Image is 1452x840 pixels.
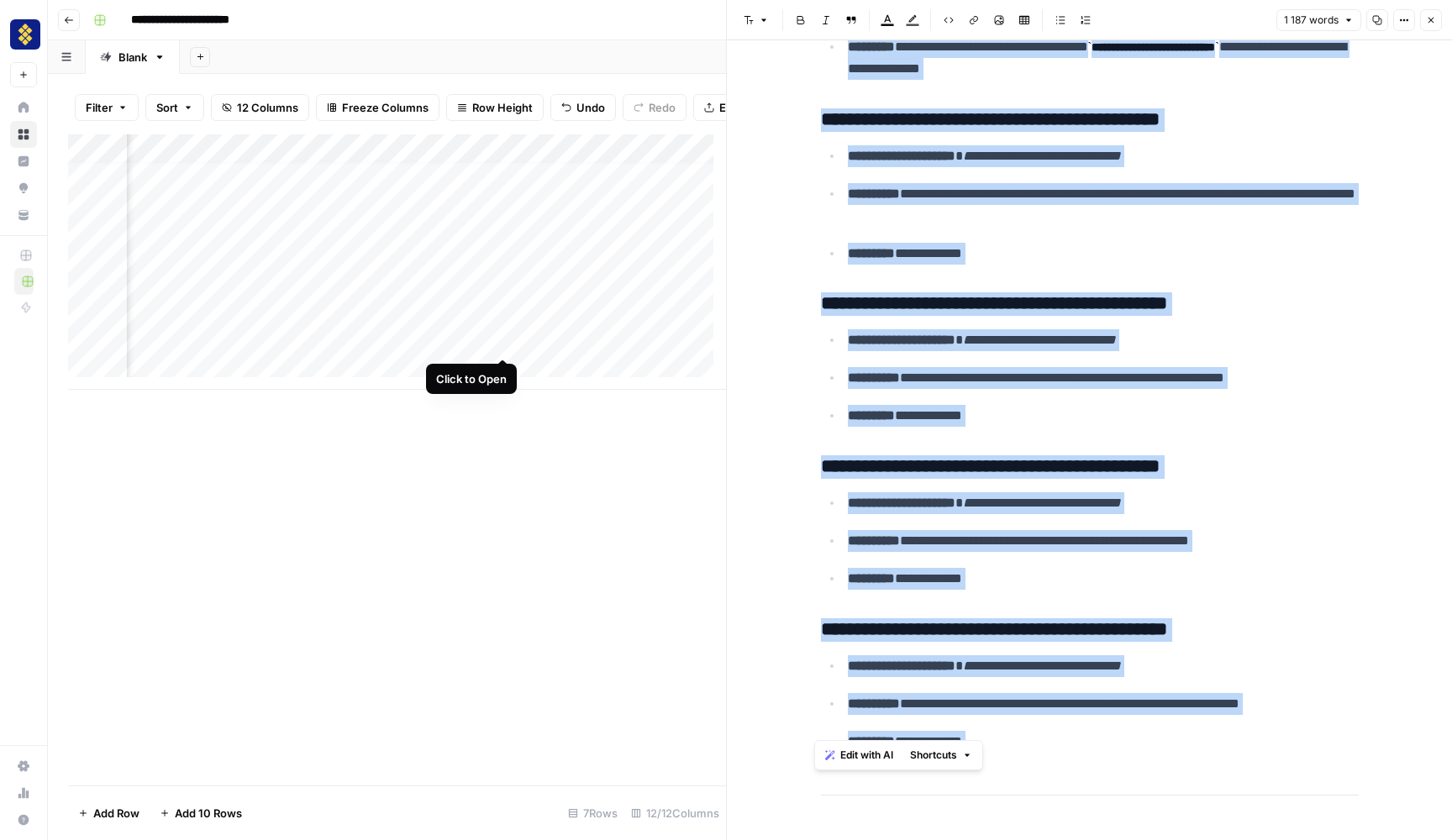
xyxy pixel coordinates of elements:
a: Browse [10,121,37,148]
button: Help + Support [10,806,37,833]
button: Row Height [446,94,544,121]
button: Edit with AI [818,744,900,766]
button: 12 Columns [211,94,309,121]
span: Add Row [93,805,139,822]
div: Blank [118,49,147,66]
button: Workspace: Setapp [10,13,37,55]
a: Blank [86,40,180,74]
button: Redo [623,94,687,121]
span: Redo [649,99,676,116]
span: 1 187 words [1284,13,1339,28]
span: Undo [576,99,605,116]
a: Your Data [10,202,37,228]
div: 7 Rows [561,800,624,827]
button: Undo [550,94,616,121]
button: Freeze Columns [316,94,439,121]
button: Sort [145,94,204,121]
button: Shortcuts [903,744,979,766]
span: Add 10 Rows [175,805,242,822]
span: Shortcuts [910,748,957,763]
span: 12 Columns [237,99,298,116]
a: Home [10,94,37,121]
button: 1 187 words [1276,9,1361,31]
span: Sort [156,99,178,116]
span: Row Height [472,99,533,116]
button: Add 10 Rows [150,800,252,827]
a: Opportunities [10,175,37,202]
span: Edit with AI [840,748,893,763]
button: Filter [75,94,139,121]
button: Add Row [68,800,150,827]
a: Usage [10,780,37,806]
div: 12/12 Columns [624,800,726,827]
span: Filter [86,99,113,116]
img: Setapp Logo [10,19,40,50]
span: Freeze Columns [342,99,429,116]
a: Settings [10,753,37,780]
div: Click to Open [436,370,507,387]
a: Insights [10,148,37,175]
button: Export CSV [693,94,790,121]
